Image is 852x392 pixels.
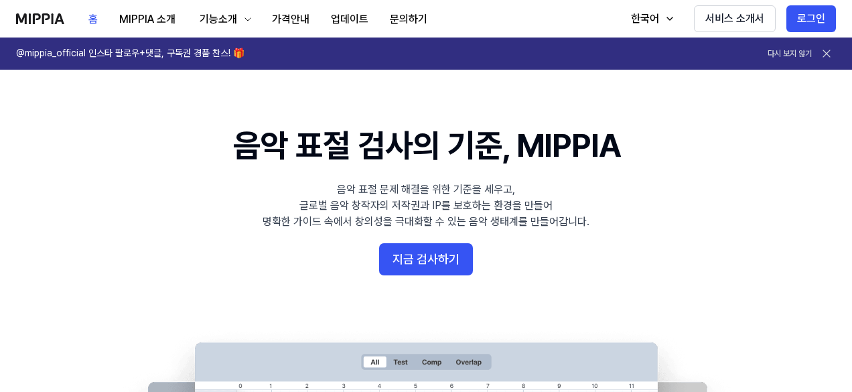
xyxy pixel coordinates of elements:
button: 지금 검사하기 [379,243,473,275]
h1: @mippia_official 인스타 팔로우+댓글, 구독권 경품 찬스! 🎁 [16,47,244,60]
img: logo [16,13,64,24]
button: 문의하기 [379,6,438,33]
button: 가격안내 [261,6,320,33]
div: 기능소개 [197,11,240,27]
div: 음악 표절 문제 해결을 위한 기준을 세우고, 글로벌 음악 창작자의 저작권과 IP를 보호하는 환경을 만들어 명확한 가이드 속에서 창의성을 극대화할 수 있는 음악 생태계를 만들어... [263,182,589,230]
button: 다시 보지 않기 [768,48,812,60]
a: 업데이트 [320,1,379,38]
button: 한국어 [618,5,683,32]
button: MIPPIA 소개 [109,6,186,33]
div: 한국어 [628,11,662,27]
button: 기능소개 [186,6,261,33]
button: 로그인 [786,5,836,32]
a: 홈 [78,1,109,38]
h1: 음악 표절 검사의 기준, MIPPIA [233,123,620,168]
button: 업데이트 [320,6,379,33]
button: 홈 [78,6,109,33]
button: 서비스 소개서 [694,5,776,32]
